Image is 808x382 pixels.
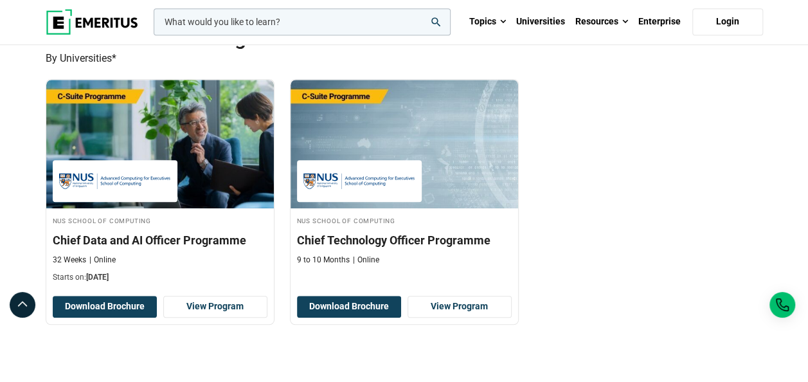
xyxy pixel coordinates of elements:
a: Login [692,8,763,35]
img: Chief Technology Officer Programme | Online Leadership Course [291,80,518,208]
input: woocommerce-product-search-field-0 [154,8,451,35]
span: [DATE] [86,273,109,282]
a: View Program [163,296,267,318]
a: Leadership Course by NUS School of Computing - NUS School of Computing NUS School of Computing Ch... [291,80,518,272]
h3: Chief Technology Officer Programme [297,232,512,248]
img: NUS School of Computing [303,167,415,196]
button: Download Brochure [297,296,401,318]
p: By Universities* [46,50,763,67]
a: Leadership Course by NUS School of Computing - September 30, 2025 NUS School of Computing NUS Sch... [46,80,274,289]
p: 9 to 10 Months [297,255,350,266]
img: NUS School of Computing [59,167,171,196]
h3: Chief Data and AI Officer Programme [53,232,267,248]
img: Chief Data and AI Officer Programme | Online Leadership Course [46,80,274,208]
p: Online [89,255,116,266]
h4: NUS School of Computing [53,215,267,226]
h4: NUS School of Computing [297,215,512,226]
p: 32 Weeks [53,255,86,266]
a: View Program [408,296,512,318]
button: Download Brochure [53,296,157,318]
p: Starts on: [53,272,267,283]
p: Online [353,255,379,266]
